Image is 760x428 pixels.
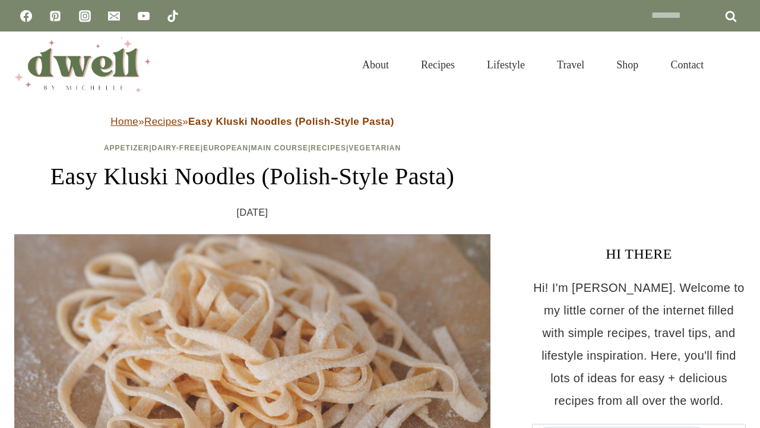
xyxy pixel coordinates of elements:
[152,144,201,152] a: Dairy-Free
[346,44,720,86] nav: Primary Navigation
[14,37,151,92] img: DWELL by michelle
[188,116,394,127] strong: Easy Kluski Noodles (Polish-Style Pasta)
[726,55,746,75] button: View Search Form
[311,144,346,152] a: Recipes
[203,144,248,152] a: European
[349,144,401,152] a: Vegetarian
[532,276,746,412] p: Hi! I'm [PERSON_NAME]. Welcome to my little corner of the internet filled with simple recipes, tr...
[110,116,394,127] span: » »
[43,4,67,28] a: Pinterest
[104,144,401,152] span: | | | | |
[110,116,138,127] a: Home
[132,4,156,28] a: YouTube
[541,44,600,86] a: Travel
[346,44,405,86] a: About
[104,144,149,152] a: Appetizer
[405,44,471,86] a: Recipes
[102,4,126,28] a: Email
[532,243,746,265] h3: HI THERE
[14,4,38,28] a: Facebook
[600,44,654,86] a: Shop
[237,204,268,222] time: [DATE]
[73,4,97,28] a: Instagram
[161,4,185,28] a: TikTok
[471,44,541,86] a: Lifestyle
[144,116,182,127] a: Recipes
[654,44,720,86] a: Contact
[14,159,490,194] h1: Easy Kluski Noodles (Polish-Style Pasta)
[251,144,308,152] a: Main Course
